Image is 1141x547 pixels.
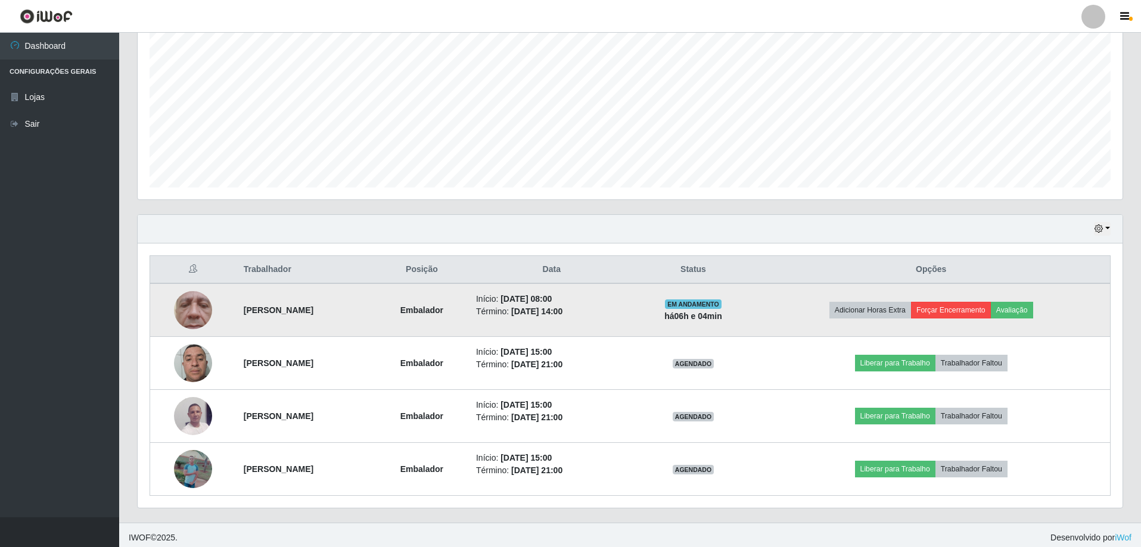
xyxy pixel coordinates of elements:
strong: Embalador [400,305,443,315]
strong: [PERSON_NAME] [244,411,313,421]
th: Status [635,256,753,284]
time: [DATE] 21:00 [511,465,562,475]
strong: Embalador [400,411,443,421]
li: Término: [476,411,627,424]
button: Adicionar Horas Extra [829,302,911,318]
th: Opções [752,256,1110,284]
span: AGENDADO [673,465,714,474]
li: Término: [476,305,627,318]
strong: [PERSON_NAME] [244,464,313,474]
time: [DATE] 15:00 [500,347,552,357]
th: Trabalhador [237,256,375,284]
li: Início: [476,346,627,358]
button: Liberar para Trabalho [855,461,935,477]
img: 1724708797477.jpeg [174,337,212,388]
time: [DATE] 14:00 [511,307,562,316]
img: CoreUI Logo [20,9,73,24]
li: Término: [476,464,627,477]
button: Trabalhador Faltou [935,461,1008,477]
time: [DATE] 21:00 [511,360,562,369]
strong: Embalador [400,358,443,368]
span: IWOF [129,533,151,542]
button: Trabalhador Faltou [935,355,1008,371]
th: Posição [375,256,469,284]
time: [DATE] 15:00 [500,453,552,462]
time: [DATE] 21:00 [511,412,562,422]
span: AGENDADO [673,359,714,368]
span: © 2025 . [129,532,178,544]
li: Início: [476,399,627,411]
time: [DATE] 08:00 [500,294,552,304]
th: Data [469,256,635,284]
img: 1747494723003.jpeg [174,268,212,352]
li: Início: [476,293,627,305]
button: Avaliação [991,302,1033,318]
span: Desenvolvido por [1050,532,1131,544]
button: Liberar para Trabalho [855,408,935,424]
span: AGENDADO [673,412,714,421]
strong: [PERSON_NAME] [244,358,313,368]
img: 1741714811200.jpeg [174,390,212,441]
a: iWof [1115,533,1131,542]
img: 1748216066032.jpeg [174,426,212,511]
time: [DATE] 15:00 [500,400,552,410]
button: Trabalhador Faltou [935,408,1008,424]
span: EM ANDAMENTO [665,299,722,309]
button: Forçar Encerramento [911,302,991,318]
li: Início: [476,452,627,464]
strong: [PERSON_NAME] [244,305,313,315]
button: Liberar para Trabalho [855,355,935,371]
li: Término: [476,358,627,371]
strong: há 06 h e 04 min [664,311,722,321]
strong: Embalador [400,464,443,474]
